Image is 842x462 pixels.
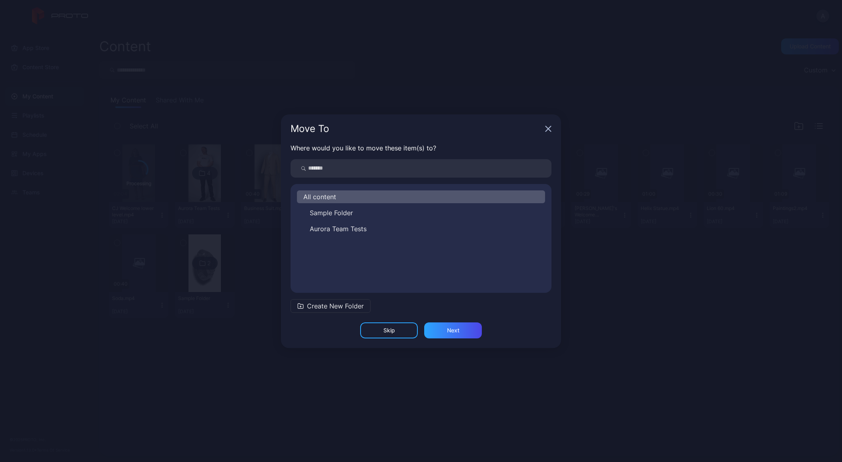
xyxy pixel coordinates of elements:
[360,322,418,338] button: Skip
[297,222,545,235] button: Aurora Team Tests
[291,299,371,313] button: Create New Folder
[291,143,551,153] p: Where would you like to move these item(s) to?
[383,327,395,334] div: Skip
[310,224,367,234] span: Aurora Team Tests
[297,206,545,219] button: Sample Folder
[424,322,482,338] button: Next
[447,327,459,334] div: Next
[310,208,353,218] span: Sample Folder
[303,192,336,202] span: All content
[307,301,364,311] span: Create New Folder
[291,124,542,134] div: Move To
